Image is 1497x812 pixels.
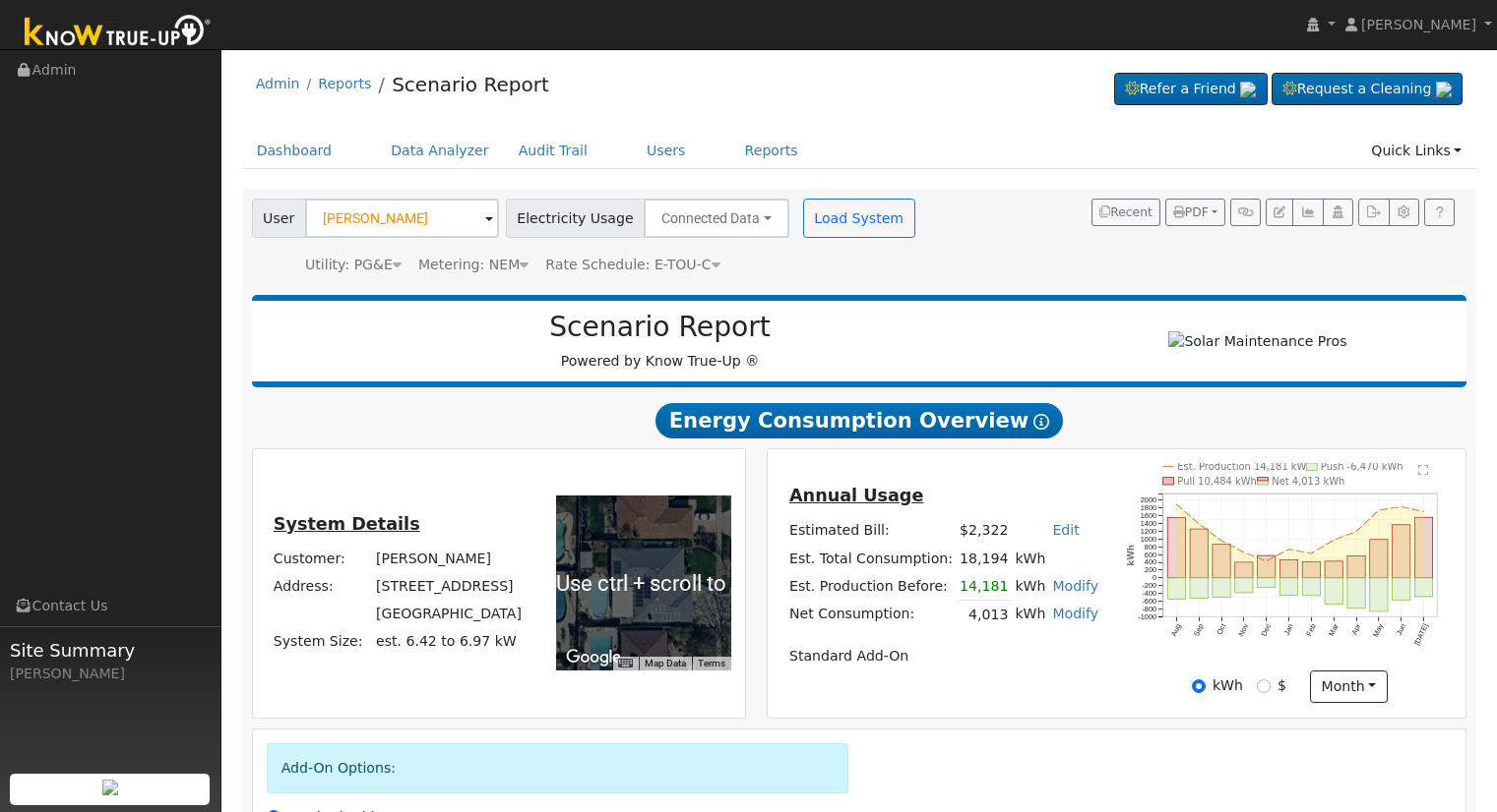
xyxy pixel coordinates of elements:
[655,403,1063,438] span: Energy Consumption Overview
[1033,414,1049,430] i: Show Help
[1092,199,1160,226] button: Recent
[272,311,1048,344] h2: Scenario Report
[1378,509,1381,512] circle: onclick=""
[10,664,211,684] div: [PERSON_NAME]
[1389,199,1419,226] button: Settings
[1273,476,1345,487] text: Net 4,013 kWh
[1323,199,1353,226] button: Login As
[1165,199,1225,226] button: PDF
[1240,82,1256,97] img: retrieve
[645,657,686,670] button: Map Data
[957,572,1012,601] td: 14,181
[1141,519,1156,528] text: 1400
[270,628,372,656] td: System Size:
[1141,535,1156,544] text: 1000
[1230,199,1261,226] button: Generate Report Link
[1139,612,1157,621] text: -1000
[1012,601,1049,629] td: kWh
[270,546,372,573] td: Customer:
[318,76,371,91] a: Reports
[1325,561,1342,578] rect: onclick=""
[1415,578,1433,597] rect: onclick=""
[1198,522,1201,525] circle: onclick=""
[267,743,849,793] div: Add-On Options:
[1347,578,1365,609] rect: onclick=""
[1358,199,1389,226] button: Export Interval Data
[1192,622,1206,638] text: Sep
[1220,540,1223,543] circle: onclick=""
[372,546,525,573] td: [PERSON_NAME]
[102,780,118,795] img: retrieve
[1143,597,1157,606] text: -600
[1213,578,1230,598] rect: onclick=""
[730,133,813,169] a: Reports
[1266,199,1293,226] button: Edit User
[1141,511,1156,520] text: 1600
[1216,622,1228,636] text: Oct
[1213,545,1230,578] rect: onclick=""
[1052,606,1098,621] a: Modify
[785,517,956,545] td: Estimated Bill:
[1192,679,1206,693] input: kWh
[1143,581,1157,590] text: -200
[1145,565,1156,574] text: 200
[1167,578,1185,599] rect: onclick=""
[506,199,645,238] span: Electricity Usage
[392,73,549,96] a: Scenario Report
[1305,622,1318,637] text: Feb
[1114,73,1268,106] a: Refer a Friend
[1303,578,1321,596] rect: onclick=""
[1282,622,1295,637] text: Jan
[1052,522,1079,538] a: Edit
[1272,73,1463,106] a: Request a Cleaning
[1310,670,1388,704] button: month
[252,199,306,238] span: User
[1356,133,1476,169] a: Quick Links
[1395,622,1407,637] text: Jun
[1412,622,1430,647] text: [DATE]
[1372,622,1386,639] text: May
[1143,589,1157,598] text: -400
[561,645,626,670] img: Google
[256,76,300,91] a: Admin
[1310,552,1313,555] circle: onclick=""
[1167,518,1185,578] rect: onclick=""
[1424,199,1455,226] a: Help Link
[1436,82,1452,97] img: retrieve
[1258,578,1276,588] rect: onclick=""
[561,645,626,670] a: Open this area in Google Maps (opens a new window)
[1175,503,1178,506] circle: onclick=""
[785,545,956,572] td: Est. Total Consumption:
[305,255,402,275] div: Utility: PG&E
[1190,578,1208,598] rect: onclick=""
[242,133,347,169] a: Dashboard
[1243,551,1246,554] circle: onclick=""
[1321,461,1403,472] text: Push -6,470 kWh
[1280,578,1298,596] rect: onclick=""
[1235,562,1253,578] rect: onclick=""
[1355,530,1358,533] circle: onclick=""
[957,545,1012,572] td: 18,194
[957,517,1012,545] td: $2,322
[1168,331,1346,352] img: Solar Maintenance Pros
[376,133,504,169] a: Data Analyzer
[270,573,372,601] td: Address:
[545,257,719,272] span: Alias: H2ETOUCN
[1347,555,1365,577] rect: onclick=""
[1213,675,1243,696] label: kWh
[1393,578,1410,600] rect: onclick=""
[1190,529,1208,578] rect: onclick=""
[1127,545,1137,566] text: kWh
[1141,503,1156,512] text: 1800
[504,133,602,169] a: Audit Trail
[1145,558,1156,567] text: 400
[1327,622,1341,638] text: Mar
[1361,17,1476,32] span: [PERSON_NAME]
[1393,525,1410,578] rect: onclick=""
[1303,561,1321,578] rect: onclick=""
[785,601,956,629] td: Net Consumption:
[1266,559,1269,562] circle: onclick=""
[1257,679,1271,693] input: $
[1141,495,1156,504] text: 2000
[1325,578,1342,605] rect: onclick=""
